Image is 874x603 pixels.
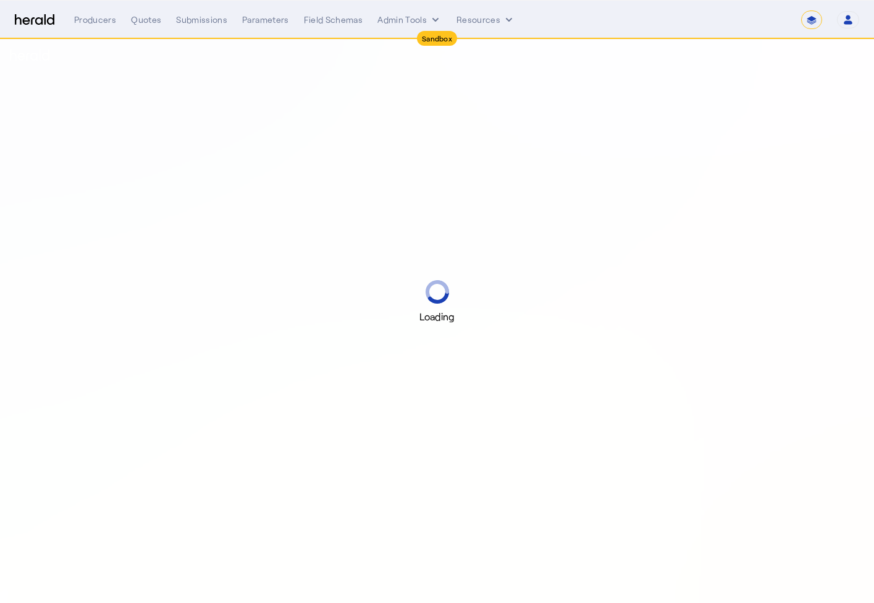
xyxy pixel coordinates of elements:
[304,14,363,26] div: Field Schemas
[417,31,457,46] div: Sandbox
[15,14,54,26] img: Herald Logo
[176,14,227,26] div: Submissions
[242,14,289,26] div: Parameters
[456,14,515,26] button: Resources dropdown menu
[131,14,161,26] div: Quotes
[74,14,116,26] div: Producers
[377,14,442,26] button: internal dropdown menu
